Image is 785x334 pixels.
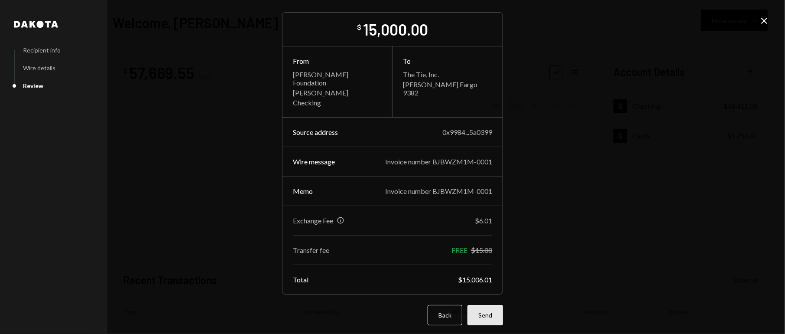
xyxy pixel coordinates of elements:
[471,246,492,254] div: $15.00
[451,246,467,254] div: FREE
[293,57,382,65] div: From
[385,157,492,166] div: Invoice number BJBWZM1M-0001
[363,20,428,39] div: 15,000.00
[475,216,492,225] div: $6.01
[467,305,503,325] button: Send
[293,187,313,195] div: Memo
[293,128,338,136] div: Source address
[293,157,335,166] div: Wire message
[23,64,55,72] div: Wire details
[385,187,492,195] div: Invoice number BJBWZM1M-0001
[442,128,492,136] div: 0x9984...5a0399
[23,82,43,89] div: Review
[293,70,382,87] div: [PERSON_NAME] Foundation
[357,23,361,32] div: $
[458,275,492,284] div: $15,006.01
[293,88,382,97] div: [PERSON_NAME]
[293,275,308,284] div: Total
[428,305,462,325] button: Back
[293,246,329,254] div: Transfer fee
[293,216,333,225] div: Exchange Fee
[403,57,492,65] div: To
[293,98,382,107] div: Checking
[23,46,61,54] div: Recipient info
[403,70,492,79] div: The Tie, Inc.
[403,80,492,97] div: [PERSON_NAME] Fargo 9382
